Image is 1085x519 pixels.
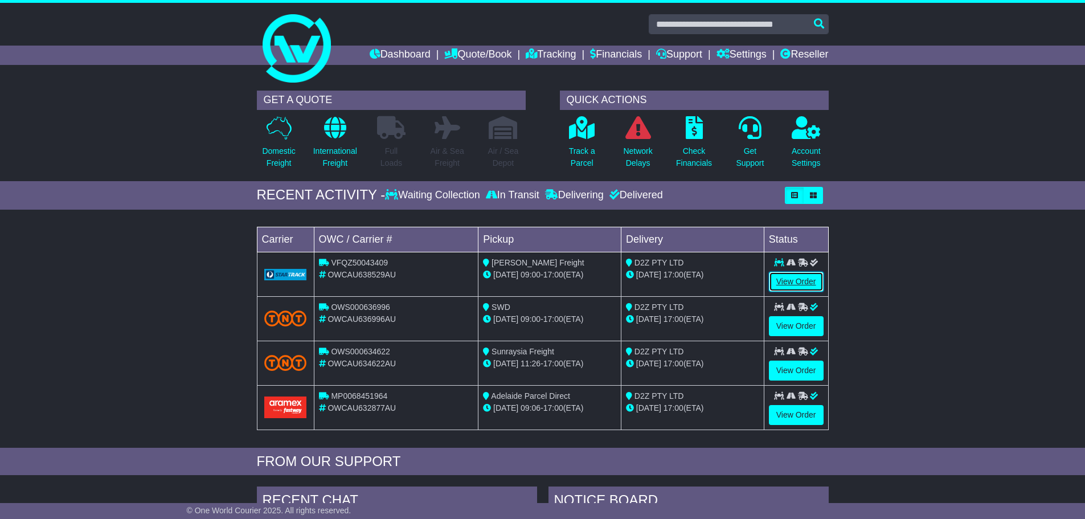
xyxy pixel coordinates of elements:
span: [DATE] [493,359,518,368]
a: Track aParcel [568,116,596,175]
span: [DATE] [636,403,661,412]
a: View Order [769,272,824,292]
a: NetworkDelays [623,116,653,175]
div: GET A QUOTE [257,91,526,110]
a: View Order [769,405,824,425]
img: TNT_Domestic.png [264,310,307,326]
p: Full Loads [377,145,406,169]
div: RECENT CHAT [257,487,537,517]
span: 17:00 [664,359,683,368]
p: Track a Parcel [569,145,595,169]
span: MP0068451964 [331,391,387,401]
span: 17:00 [543,270,563,279]
img: Aramex.png [264,397,307,418]
span: [DATE] [493,270,518,279]
p: Get Support [736,145,764,169]
span: OWCAU638529AU [327,270,396,279]
div: - (ETA) [483,269,616,281]
a: Tracking [526,46,576,65]
span: 11:26 [521,359,541,368]
span: Sunraysia Freight [492,347,554,356]
span: VFQZ50043409 [331,258,388,267]
div: Waiting Collection [385,189,482,202]
a: Financials [590,46,642,65]
span: 17:00 [664,270,683,279]
span: 17:00 [664,314,683,324]
span: OWS000634622 [331,347,390,356]
div: (ETA) [626,402,759,414]
a: CheckFinancials [675,116,713,175]
div: (ETA) [626,269,759,281]
a: Settings [716,46,767,65]
td: Status [764,227,828,252]
span: OWS000636996 [331,303,390,312]
a: Quote/Book [444,46,511,65]
p: International Freight [313,145,357,169]
td: OWC / Carrier # [314,227,478,252]
span: [DATE] [493,314,518,324]
span: SWD [492,303,510,312]
span: 17:00 [543,314,563,324]
span: OWCAU632877AU [327,403,396,412]
span: 17:00 [543,359,563,368]
span: D2Z PTY LTD [634,258,684,267]
span: 17:00 [543,403,563,412]
span: D2Z PTY LTD [634,347,684,356]
a: GetSupport [735,116,764,175]
a: Dashboard [370,46,431,65]
span: D2Z PTY LTD [634,303,684,312]
span: 09:00 [521,314,541,324]
p: Air / Sea Depot [488,145,519,169]
div: - (ETA) [483,358,616,370]
img: TNT_Domestic.png [264,355,307,370]
span: [DATE] [636,314,661,324]
a: InternationalFreight [313,116,358,175]
td: Delivery [621,227,764,252]
div: NOTICE BOARD [548,487,829,517]
span: © One World Courier 2025. All rights reserved. [187,506,351,515]
span: [DATE] [493,403,518,412]
div: Delivered [607,189,663,202]
div: (ETA) [626,313,759,325]
div: (ETA) [626,358,759,370]
p: Domestic Freight [262,145,295,169]
p: Air & Sea Freight [431,145,464,169]
a: View Order [769,316,824,336]
span: OWCAU636996AU [327,314,396,324]
span: D2Z PTY LTD [634,391,684,401]
span: [PERSON_NAME] Freight [492,258,584,267]
a: Reseller [780,46,828,65]
div: - (ETA) [483,313,616,325]
td: Pickup [478,227,621,252]
div: QUICK ACTIONS [560,91,829,110]
div: FROM OUR SUPPORT [257,453,829,470]
p: Network Delays [623,145,652,169]
p: Check Financials [676,145,712,169]
span: Adelaide Parcel Direct [491,391,570,401]
span: 17:00 [664,403,683,412]
span: 09:06 [521,403,541,412]
span: 09:00 [521,270,541,279]
span: OWCAU634622AU [327,359,396,368]
div: RECENT ACTIVITY - [257,187,386,203]
a: Support [656,46,702,65]
div: In Transit [483,189,542,202]
span: [DATE] [636,359,661,368]
div: Delivering [542,189,607,202]
img: GetCarrierServiceLogo [264,269,307,280]
span: [DATE] [636,270,661,279]
div: - (ETA) [483,402,616,414]
a: View Order [769,361,824,381]
a: AccountSettings [791,116,821,175]
p: Account Settings [792,145,821,169]
td: Carrier [257,227,314,252]
a: DomesticFreight [261,116,296,175]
